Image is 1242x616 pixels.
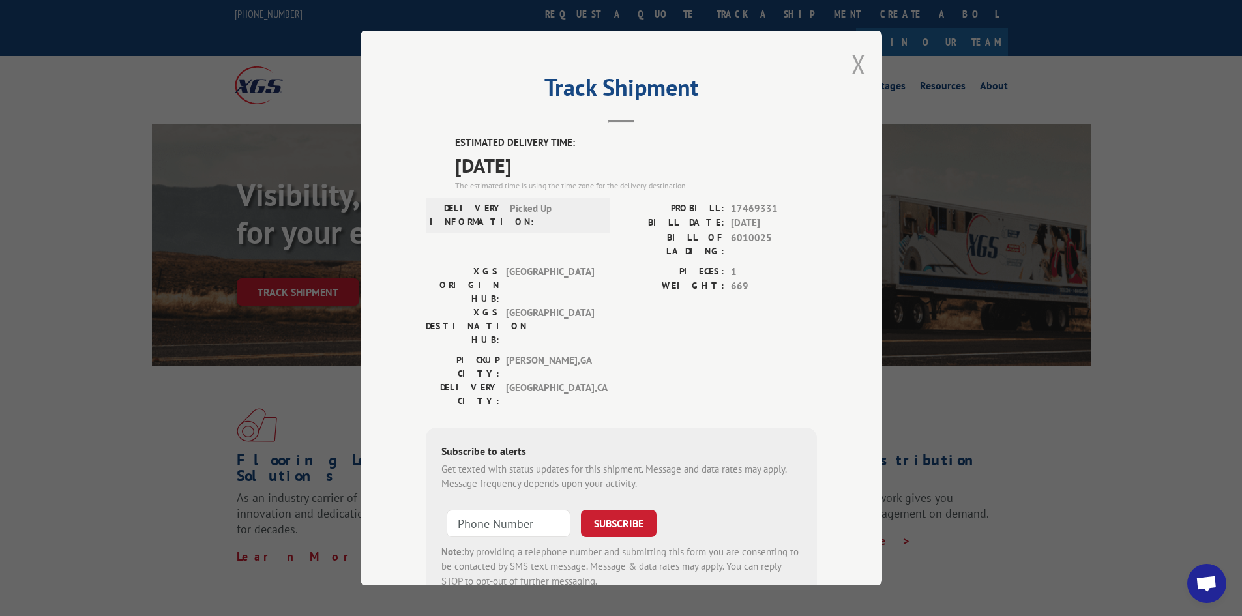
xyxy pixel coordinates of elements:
[426,78,817,103] h2: Track Shipment
[506,381,594,408] span: [GEOGRAPHIC_DATA] , CA
[510,201,598,229] span: Picked Up
[506,265,594,306] span: [GEOGRAPHIC_DATA]
[430,201,503,229] label: DELIVERY INFORMATION:
[731,279,817,294] span: 669
[731,216,817,231] span: [DATE]
[621,265,724,280] label: PIECES:
[731,265,817,280] span: 1
[621,201,724,216] label: PROBILL:
[621,216,724,231] label: BILL DATE:
[441,546,464,558] strong: Note:
[731,231,817,258] span: 6010025
[455,151,817,180] span: [DATE]
[506,306,594,347] span: [GEOGRAPHIC_DATA]
[426,381,499,408] label: DELIVERY CITY:
[621,279,724,294] label: WEIGHT:
[455,180,817,192] div: The estimated time is using the time zone for the delivery destination.
[581,510,657,537] button: SUBSCRIBE
[621,231,724,258] label: BILL OF LADING:
[441,443,801,462] div: Subscribe to alerts
[851,47,866,81] button: Close modal
[731,201,817,216] span: 17469331
[441,545,801,589] div: by providing a telephone number and submitting this form you are consenting to be contacted by SM...
[426,353,499,381] label: PICKUP CITY:
[455,136,817,151] label: ESTIMATED DELIVERY TIME:
[426,306,499,347] label: XGS DESTINATION HUB:
[441,462,801,491] div: Get texted with status updates for this shipment. Message and data rates may apply. Message frequ...
[506,353,594,381] span: [PERSON_NAME] , GA
[426,265,499,306] label: XGS ORIGIN HUB:
[1187,564,1226,603] a: Open chat
[447,510,570,537] input: Phone Number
